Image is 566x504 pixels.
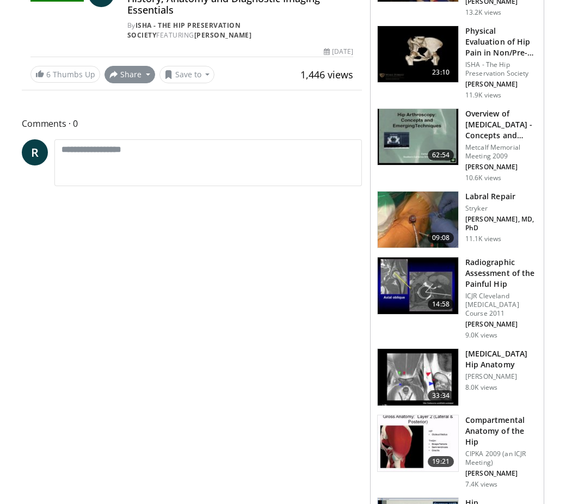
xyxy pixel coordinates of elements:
[22,116,362,131] span: Comments 0
[465,60,537,78] p: ISHA - The Hip Preservation Society
[377,26,537,100] a: 23:10 Physical Evaluation of Hip Pain in Non/Pre-Arthritic Patient and Ath… ISHA - The Hip Preser...
[428,67,454,78] span: 23:10
[378,109,458,165] img: 678363_3.png.150x105_q85_crop-smart_upscale.jpg
[378,349,458,405] img: ce40c9b7-1c3f-4938-bcbb-e63dda164a4c.150x105_q85_crop-smart_upscale.jpg
[46,69,51,79] span: 6
[465,91,501,100] p: 11.9K views
[465,348,537,370] h3: [MEDICAL_DATA] Hip Anatomy
[465,108,537,141] h3: Overview of [MEDICAL_DATA] - Concepts and Emerging Techniques
[465,292,537,318] p: ICJR Cleveland [MEDICAL_DATA] Course 2011
[465,26,537,58] h3: Physical Evaluation of Hip Pain in Non/Pre-Arthritic Patient and Ath…
[377,108,537,182] a: 62:54 Overview of [MEDICAL_DATA] - Concepts and Emerging Techniques Metcalf Memorial Meeting 2009...
[465,143,537,161] p: Metcalf Memorial Meeting 2009
[127,21,353,40] div: By FEATURING
[465,80,537,89] p: [PERSON_NAME]
[377,257,537,340] a: 14:58 Radiographic Assessment of the Painful Hip ICJR Cleveland [MEDICAL_DATA] Course 2011 [PERSO...
[465,191,537,202] h3: Labral Repair
[465,372,537,381] p: [PERSON_NAME]
[428,232,454,243] span: 09:08
[30,66,100,83] a: 6 Thumbs Up
[465,163,537,171] p: [PERSON_NAME]
[378,415,458,472] img: 107267_0000_2.png.150x105_q85_crop-smart_upscale.jpg
[465,480,497,489] p: 7.4K views
[127,21,241,40] a: ISHA - The Hip Preservation Society
[465,415,537,447] h3: Compartmental Anatomy of the Hip
[159,66,215,83] button: Save to
[377,191,537,249] a: 09:08 Labral Repair Stryker [PERSON_NAME], MD, PhD 11.1K views
[465,215,537,232] p: [PERSON_NAME], MD, PhD
[377,415,537,489] a: 19:21 Compartmental Anatomy of the Hip CIPKA 2009 (an ICJR Meeting) [PERSON_NAME] 7.4K views
[324,47,353,57] div: [DATE]
[465,257,537,290] h3: Radiographic Assessment of the Painful Hip
[465,469,537,478] p: [PERSON_NAME]
[465,450,537,467] p: CIPKA 2009 (an ICJR Meeting)
[428,390,454,401] span: 33:34
[428,456,454,467] span: 19:21
[104,66,155,83] button: Share
[465,331,497,340] p: 9.0K views
[194,30,252,40] a: [PERSON_NAME]
[378,192,458,248] img: -TiYc6krEQGNAzh35hMDoxOjBrOw-uIx_2.150x105_q85_crop-smart_upscale.jpg
[378,257,458,314] img: f49b17fa-a2fd-445a-b8a9-f016ebcab4ce.150x105_q85_crop-smart_upscale.jpg
[465,174,501,182] p: 10.6K views
[465,8,501,17] p: 13.2K views
[377,348,537,406] a: 33:34 [MEDICAL_DATA] Hip Anatomy [PERSON_NAME] 8.0K views
[378,26,458,83] img: 587063d0-98f0-4c3e-970c-534b048e27a7.150x105_q85_crop-smart_upscale.jpg
[428,299,454,310] span: 14:58
[300,68,353,81] span: 1,446 views
[465,204,537,213] p: Stryker
[465,383,497,392] p: 8.0K views
[465,320,537,329] p: [PERSON_NAME]
[465,235,501,243] p: 11.1K views
[22,139,48,165] a: R
[428,150,454,161] span: 62:54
